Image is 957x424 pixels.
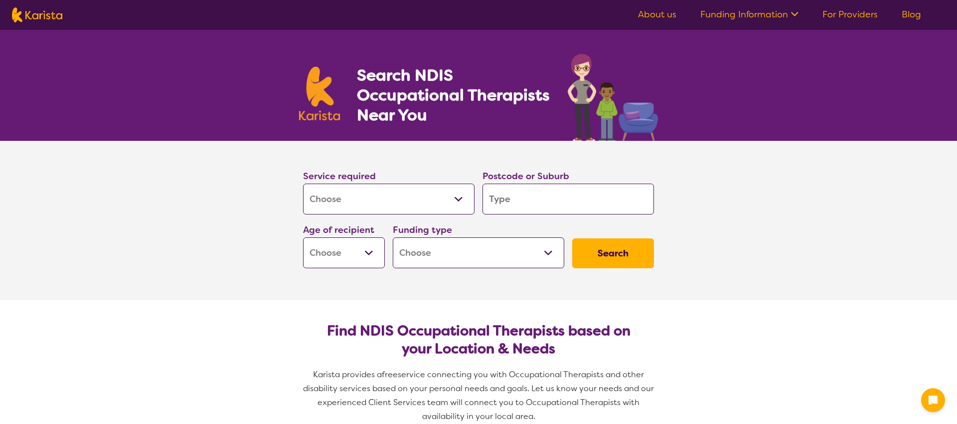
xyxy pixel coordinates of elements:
span: free [382,369,398,380]
input: Type [482,184,654,214]
img: occupational-therapy [568,54,658,141]
span: Karista provides a [313,369,382,380]
label: Service required [303,170,376,182]
a: Blog [902,8,921,20]
img: Karista logo [299,67,340,120]
img: Karista logo [12,7,62,22]
label: Funding type [393,224,452,236]
a: About us [638,8,676,20]
button: Search [572,238,654,268]
label: Age of recipient [303,224,374,236]
a: Funding Information [700,8,798,20]
h1: Search NDIS Occupational Therapists Near You [357,65,551,125]
span: service connecting you with Occupational Therapists and other disability services based on your p... [303,369,656,422]
a: For Providers [822,8,878,20]
label: Postcode or Suburb [482,170,569,182]
h2: Find NDIS Occupational Therapists based on your Location & Needs [311,322,646,358]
